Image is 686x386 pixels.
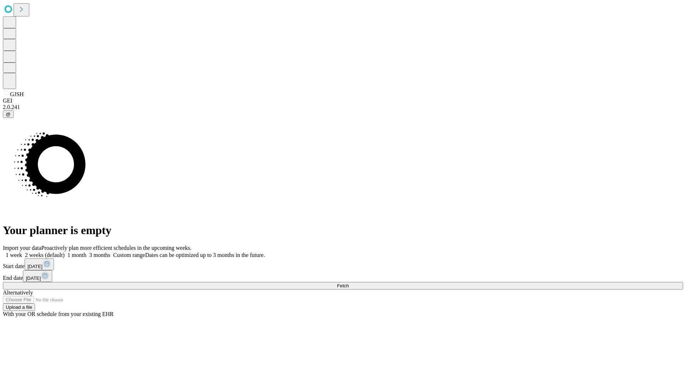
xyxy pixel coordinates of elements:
button: Upload a file [3,303,35,311]
span: Proactively plan more efficient schedules in the upcoming weeks. [41,245,192,251]
span: With your OR schedule from your existing EHR [3,311,114,317]
span: Dates can be optimized up to 3 months in the future. [145,252,265,258]
span: 1 month [68,252,86,258]
span: [DATE] [28,264,43,269]
span: GJSH [10,91,24,97]
button: [DATE] [23,270,52,282]
span: Alternatively [3,289,33,296]
div: Start date [3,258,683,270]
span: Import your data [3,245,41,251]
button: [DATE] [25,258,54,270]
span: 1 week [6,252,22,258]
span: 3 months [89,252,110,258]
span: Fetch [337,283,349,288]
span: 2 weeks (default) [25,252,65,258]
span: [DATE] [26,276,41,281]
div: 2.0.241 [3,104,683,110]
h1: Your planner is empty [3,224,683,237]
div: End date [3,270,683,282]
span: Custom range [113,252,145,258]
div: GEI [3,98,683,104]
span: @ [6,112,11,117]
button: @ [3,110,14,118]
button: Fetch [3,282,683,289]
